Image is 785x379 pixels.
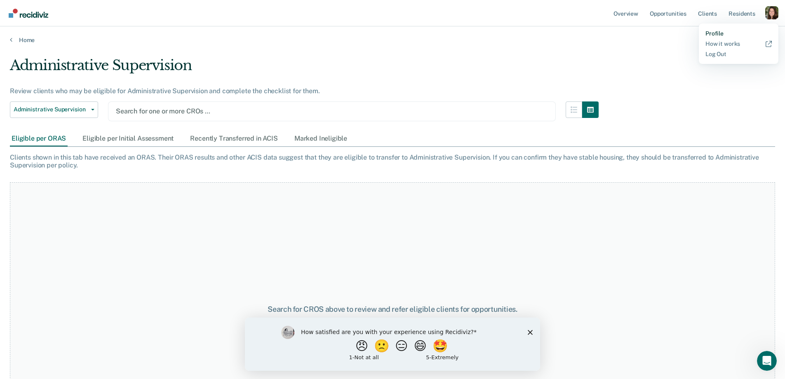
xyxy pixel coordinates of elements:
[10,36,775,44] a: Home
[10,87,599,95] div: Review clients who may be eligible for Administrative Supervision and complete the checklist for ...
[705,40,772,47] a: How it works
[202,305,584,314] div: Search for CROS above to review and refer eligible clients for opportunities.
[81,131,175,146] div: Eligible per Initial Assessment
[293,131,349,146] div: Marked Ineligible
[10,101,98,118] button: Administrative Supervision
[245,318,540,371] iframe: Survey by Kim from Recidiviz
[14,106,88,113] span: Administrative Supervision
[757,351,777,371] iframe: Intercom live chat
[765,6,778,19] button: Profile dropdown button
[10,57,599,80] div: Administrative Supervision
[705,30,772,37] a: Profile
[10,153,775,169] div: Clients shown in this tab have received an ORAS. Their ORAS results and other ACIS data suggest t...
[9,9,48,18] img: Recidiviz
[188,131,280,146] div: Recently Transferred in ACIS
[705,51,772,58] a: Log Out
[10,131,68,146] div: Eligible per ORAS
